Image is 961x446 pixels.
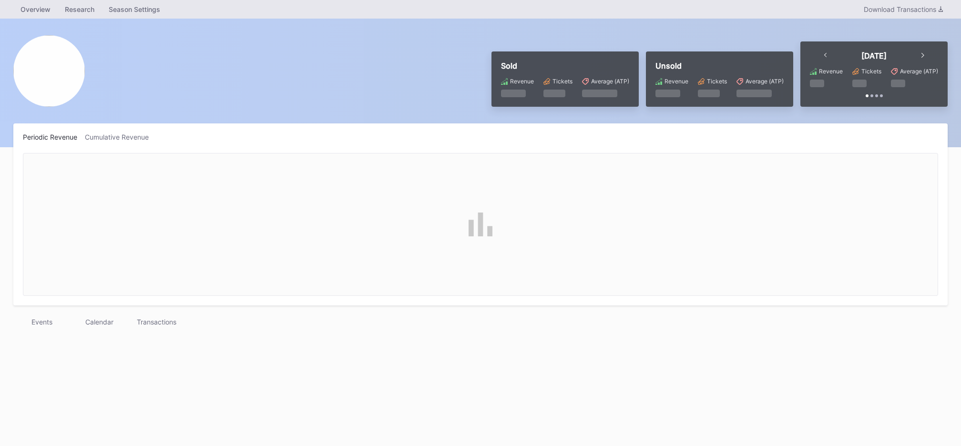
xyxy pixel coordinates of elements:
[13,2,58,16] a: Overview
[707,78,727,85] div: Tickets
[665,78,688,85] div: Revenue
[746,78,784,85] div: Average (ATP)
[58,2,102,16] a: Research
[102,2,167,16] a: Season Settings
[819,68,843,75] div: Revenue
[13,315,71,329] div: Events
[864,5,943,13] div: Download Transactions
[501,61,629,71] div: Sold
[859,3,948,16] button: Download Transactions
[23,133,85,141] div: Periodic Revenue
[552,78,573,85] div: Tickets
[510,78,534,85] div: Revenue
[591,78,629,85] div: Average (ATP)
[900,68,938,75] div: Average (ATP)
[655,61,784,71] div: Unsold
[85,133,156,141] div: Cumulative Revenue
[861,68,881,75] div: Tickets
[71,315,128,329] div: Calendar
[128,315,185,329] div: Transactions
[861,51,887,61] div: [DATE]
